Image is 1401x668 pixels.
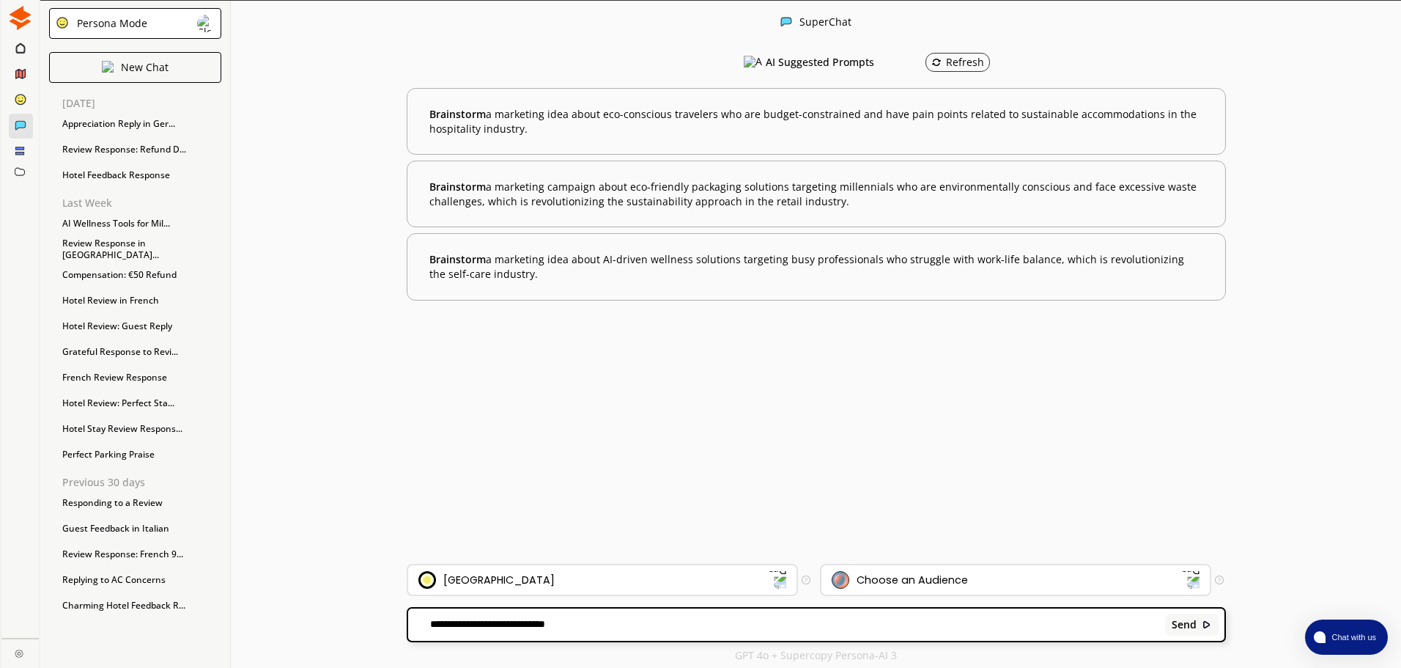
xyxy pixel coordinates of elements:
[55,238,227,260] div: Review Response in [GEOGRAPHIC_DATA]...
[429,180,1203,208] b: a marketing campaign about eco-friendly packaging solutions targeting millennials who are environ...
[55,341,227,363] div: Grateful Response to Revi...
[1180,570,1199,590] img: Dropdown Icon
[55,139,227,161] div: Review Response: Refund D...
[1,639,39,664] a: Close
[799,16,851,30] div: SuperChat
[857,574,968,586] div: Choose an Audience
[735,650,897,661] p: GPT 4o + Supercopy Persona-AI 3
[55,620,227,642] div: Addressing a Review Issue
[780,16,792,28] img: Close
[55,264,227,286] div: Compensation: €50 Refund
[55,595,227,617] div: Charming Hotel Feedback R...
[429,107,1203,136] b: a marketing idea about eco-conscious travelers who are budget-constrained and have pain points re...
[55,444,227,466] div: Perfect Parking Praise
[55,518,227,540] div: Guest Feedback in Italian
[62,197,227,209] p: Last Week
[62,477,227,488] p: Previous 30 days
[1172,619,1197,631] b: Send
[8,6,32,30] img: Close
[55,290,227,312] div: Hotel Review in French
[1326,631,1379,643] span: Chat with us
[832,571,849,589] img: Audience Icon
[931,56,984,68] div: Refresh
[931,57,942,67] img: Refresh
[121,62,169,73] p: New Chat
[766,51,874,73] h3: AI Suggested Prompts
[429,252,1203,281] b: a marketing idea about AI-driven wellness solutions targeting busy professionals who struggle wit...
[429,252,486,266] span: Brainstorm
[429,107,486,121] span: Brainstorm
[768,570,787,590] img: Dropdown Icon
[72,18,147,29] div: Persona Mode
[55,418,227,440] div: Hotel Stay Review Respons...
[55,543,227,565] div: Review Response: French 9...
[15,649,23,658] img: Close
[429,180,486,194] span: Brainstorm
[1305,620,1388,655] button: atlas-launcher
[55,315,227,337] div: Hotel Review: Guest Reply
[418,571,436,589] img: Brand Icon
[1215,576,1224,584] img: Tooltip Icon
[56,16,69,29] img: Close
[55,367,227,389] div: French Review Response
[62,98,227,109] p: [DATE]
[55,113,227,135] div: Appreciation Reply in Ger...
[55,492,227,514] div: Responding to a Review
[55,569,227,591] div: Replying to AC Concerns
[744,56,762,69] img: AI Suggested Prompts
[1202,620,1212,630] img: Close
[197,15,215,32] img: Close
[802,576,810,584] img: Tooltip Icon
[55,213,227,235] div: AI Wellness Tools for Mil...
[443,574,555,586] div: [GEOGRAPHIC_DATA]
[55,164,227,186] div: Hotel Feedback Response
[55,392,227,414] div: Hotel Review: Perfect Sta...
[102,61,114,73] img: Close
